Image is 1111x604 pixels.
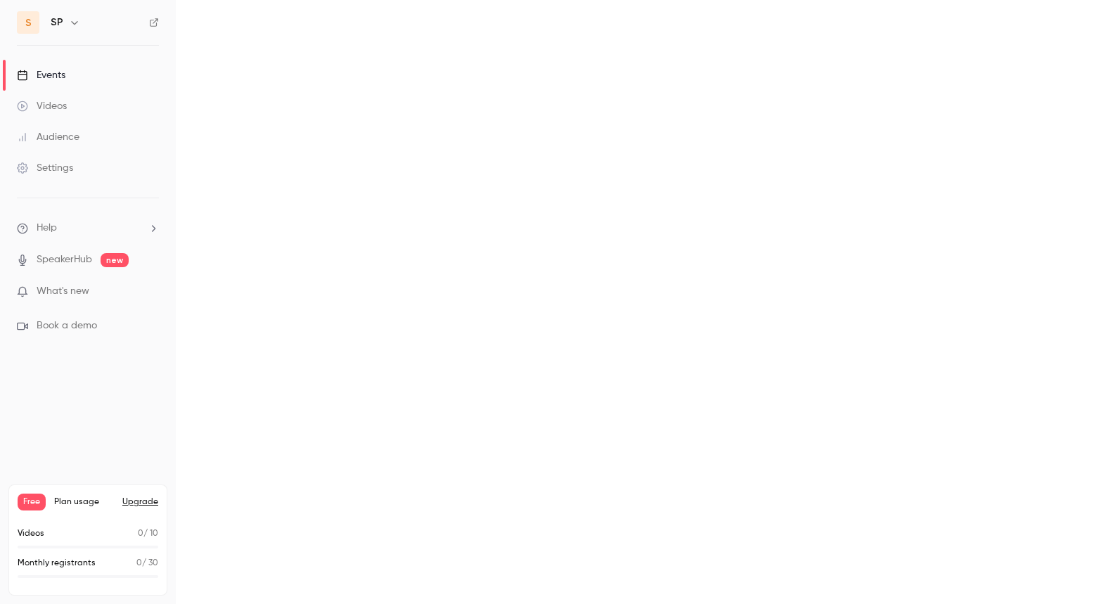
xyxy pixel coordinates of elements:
[37,252,92,267] a: SpeakerHub
[136,559,142,567] span: 0
[138,527,158,540] p: / 10
[54,496,114,508] span: Plan usage
[17,68,65,82] div: Events
[18,527,44,540] p: Videos
[17,161,73,175] div: Settings
[18,494,46,510] span: Free
[37,221,57,236] span: Help
[25,15,32,30] span: S
[138,529,143,538] span: 0
[122,496,158,508] button: Upgrade
[18,557,96,570] p: Monthly registrants
[17,221,159,236] li: help-dropdown-opener
[17,130,79,144] div: Audience
[37,284,89,299] span: What's new
[101,253,129,267] span: new
[17,99,67,113] div: Videos
[136,557,158,570] p: / 30
[37,319,97,333] span: Book a demo
[51,15,63,30] h6: SP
